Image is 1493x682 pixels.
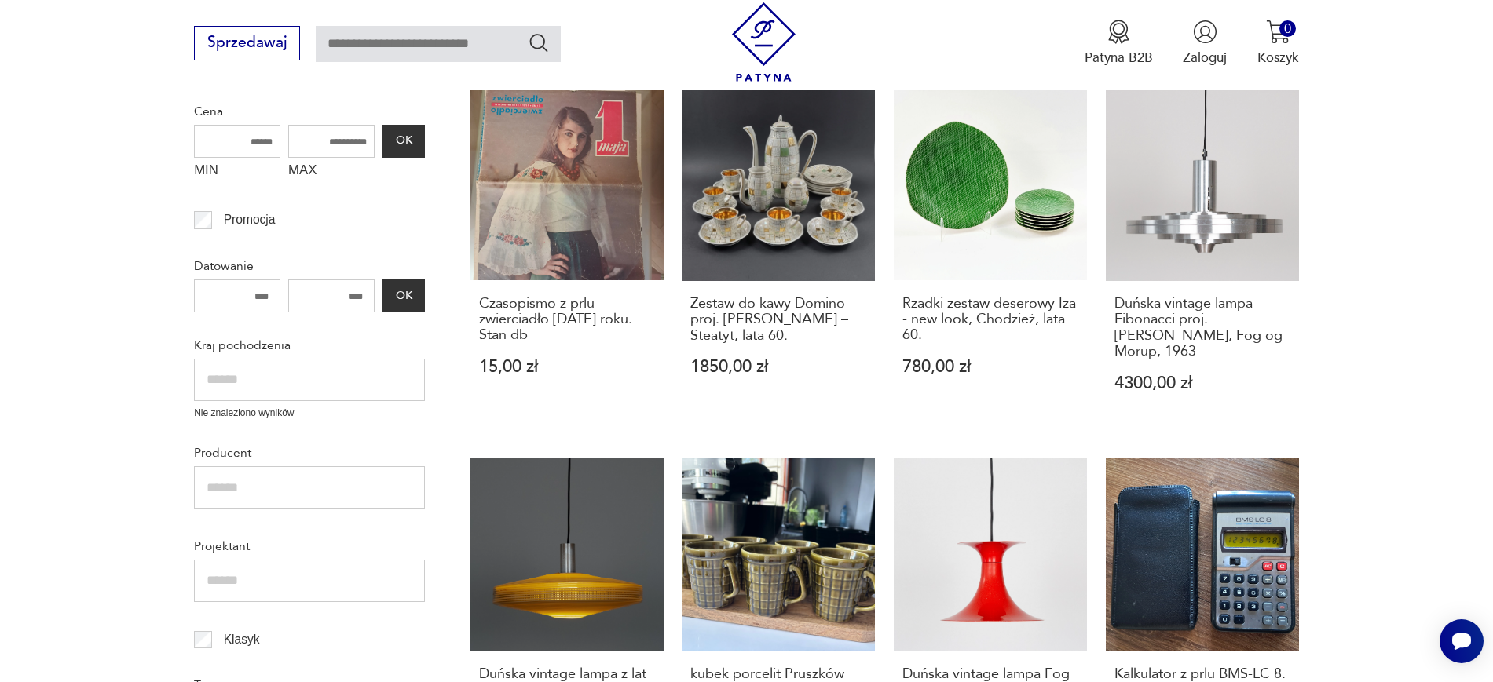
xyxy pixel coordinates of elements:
img: Patyna - sklep z meblami i dekoracjami vintage [724,2,803,82]
p: Patyna B2B [1085,49,1153,67]
img: Ikona medalu [1107,20,1131,44]
img: Ikonka użytkownika [1193,20,1217,44]
h3: Rzadki zestaw deserowy Iza - new look, Chodzież, lata 60. [902,296,1078,344]
p: Cena [194,101,425,122]
a: Czasopismo z prlu zwierciadło maj 1975 roku. Stan dbCzasopismo z prlu zwierciadło [DATE] roku. St... [470,88,664,429]
p: Koszyk [1257,49,1299,67]
label: MIN [194,158,280,188]
button: Sprzedawaj [194,26,300,60]
div: 0 [1279,20,1296,37]
iframe: Smartsupp widget button [1440,619,1484,663]
p: Datowanie [194,256,425,276]
p: 4300,00 zł [1114,375,1290,392]
button: OK [382,125,425,158]
h3: Duńska vintage lampa Fibonacci proj. [PERSON_NAME], Fog og Morup, 1963 [1114,296,1290,360]
button: 0Koszyk [1257,20,1299,67]
a: Ikona medaluPatyna B2B [1085,20,1153,67]
p: Klasyk [224,629,260,650]
p: 15,00 zł [479,359,655,375]
button: Szukaj [528,31,551,54]
img: Ikona koszyka [1266,20,1290,44]
a: Rzadki zestaw deserowy Iza - new look, Chodzież, lata 60.Rzadki zestaw deserowy Iza - new look, C... [894,88,1087,429]
h3: Zestaw do kawy Domino proj. [PERSON_NAME] – Steatyt, lata 60. [690,296,866,344]
button: Patyna B2B [1085,20,1153,67]
p: Promocja [224,210,276,230]
button: Zaloguj [1183,20,1227,67]
h3: Czasopismo z prlu zwierciadło [DATE] roku. Stan db [479,296,655,344]
p: 1850,00 zł [690,359,866,375]
a: Zestaw do kawy Domino proj. Ada Chmiel – Steatyt, lata 60.Zestaw do kawy Domino proj. [PERSON_NAM... [682,88,876,429]
button: OK [382,279,425,312]
p: 780,00 zł [902,359,1078,375]
p: Zaloguj [1183,49,1227,67]
p: Projektant [194,536,425,556]
label: MAX [288,158,375,188]
p: Producent [194,443,425,463]
p: Kraj pochodzenia [194,335,425,356]
a: Sprzedawaj [194,38,300,50]
p: Nie znaleziono wyników [194,406,425,421]
a: Duńska vintage lampa Fibonacci proj. Sophus Frandsen, Fog og Morup, 1963Duńska vintage lampa Fibo... [1106,88,1299,429]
